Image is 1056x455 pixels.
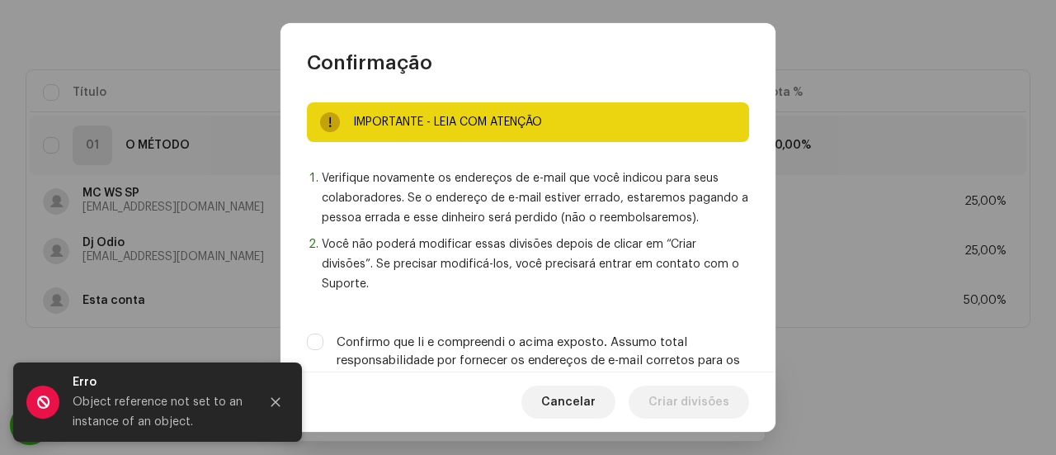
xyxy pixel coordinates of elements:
[521,386,615,419] button: Cancelar
[10,405,49,445] div: Open Intercom Messenger
[259,386,292,419] button: Close
[337,334,749,388] label: Confirmo que li e compreendi o acima exposto. Assumo total responsabilidade por fornecer os ender...
[648,386,729,419] span: Criar divisões
[73,392,246,432] div: Object reference not set to an instance of an object.
[353,112,736,132] div: IMPORTANTE - LEIA COM ATENÇÃO
[322,168,749,228] li: Verifique novamente os endereços de e-mail que você indicou para seus colaboradores. Se o endereç...
[73,372,246,392] div: Erro
[322,235,749,294] li: Você não poderá modificar essas divisões depois de clicar em “Criar divisões”. Se precisar modifi...
[629,386,749,419] button: Criar divisões
[307,50,432,76] span: Confirmação
[541,386,596,419] span: Cancelar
